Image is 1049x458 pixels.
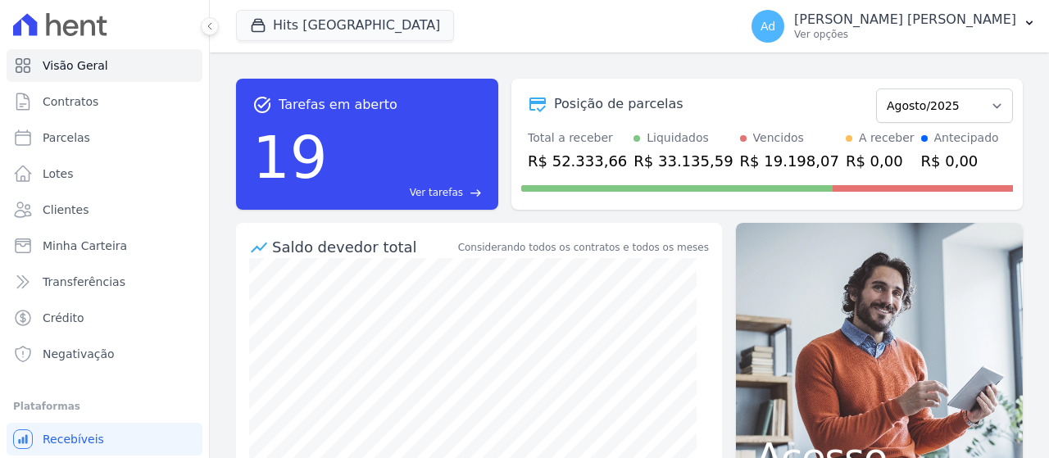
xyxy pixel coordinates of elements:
span: Contratos [43,93,98,110]
span: task_alt [252,95,272,115]
div: R$ 0,00 [921,150,999,172]
span: Negativação [43,346,115,362]
p: Ver opções [794,28,1016,41]
div: Saldo devedor total [272,236,455,258]
a: Parcelas [7,121,202,154]
a: Transferências [7,265,202,298]
div: Posição de parcelas [554,94,683,114]
span: Recebíveis [43,431,104,447]
span: east [470,187,482,199]
span: Ad [761,20,775,32]
a: Clientes [7,193,202,226]
div: R$ 52.333,66 [528,150,627,172]
div: 19 [252,115,328,200]
div: Considerando todos os contratos e todos os meses [458,240,709,255]
span: Lotes [43,166,74,182]
a: Crédito [7,302,202,334]
a: Negativação [7,338,202,370]
div: R$ 33.135,59 [633,150,733,172]
div: Plataformas [13,397,196,416]
span: Tarefas em aberto [279,95,397,115]
a: Lotes [7,157,202,190]
div: Vencidos [753,129,804,147]
span: Ver tarefas [410,185,463,200]
div: R$ 0,00 [846,150,915,172]
span: Visão Geral [43,57,108,74]
button: Ad [PERSON_NAME] [PERSON_NAME] Ver opções [738,3,1049,49]
span: Parcelas [43,129,90,146]
a: Visão Geral [7,49,202,82]
span: Minha Carteira [43,238,127,254]
div: Total a receber [528,129,627,147]
a: Minha Carteira [7,229,202,262]
div: R$ 19.198,07 [740,150,839,172]
p: [PERSON_NAME] [PERSON_NAME] [794,11,1016,28]
div: Antecipado [934,129,999,147]
span: Clientes [43,202,89,218]
a: Recebíveis [7,423,202,456]
a: Ver tarefas east [334,185,482,200]
div: Liquidados [647,129,709,147]
div: A receber [859,129,915,147]
a: Contratos [7,85,202,118]
span: Crédito [43,310,84,326]
span: Transferências [43,274,125,290]
button: Hits [GEOGRAPHIC_DATA] [236,10,454,41]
